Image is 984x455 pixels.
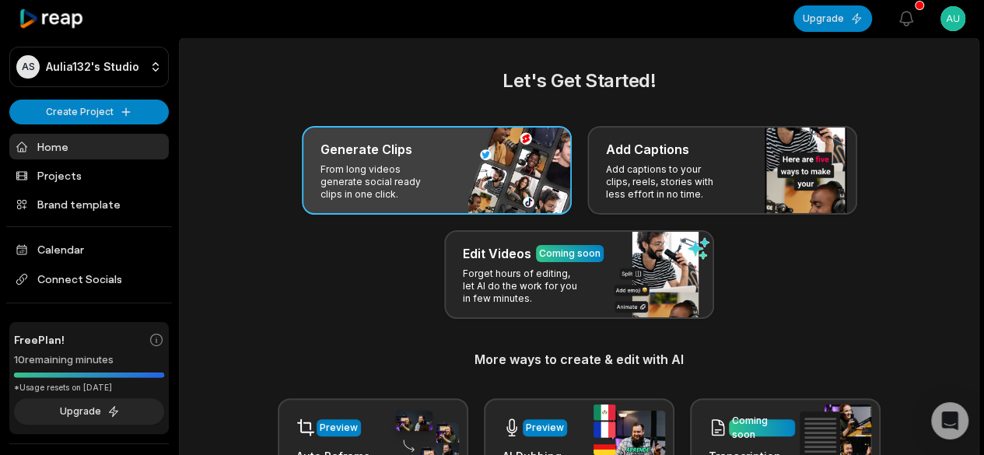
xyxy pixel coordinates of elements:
[526,421,564,435] div: Preview
[732,414,792,442] div: Coming soon
[14,398,164,425] button: Upgrade
[16,55,40,79] div: AS
[14,382,164,394] div: *Usage resets on [DATE]
[320,140,412,159] h3: Generate Clips
[931,402,968,439] div: Open Intercom Messenger
[9,163,169,188] a: Projects
[793,5,872,32] button: Upgrade
[198,350,960,369] h3: More ways to create & edit with AI
[606,140,689,159] h3: Add Captions
[46,60,139,74] p: Aulia132's Studio
[9,191,169,217] a: Brand template
[9,134,169,159] a: Home
[14,331,65,348] span: Free Plan!
[606,163,727,201] p: Add captions to your clips, reels, stories with less effort in no time.
[463,244,531,263] h3: Edit Videos
[463,268,583,305] p: Forget hours of editing, let AI do the work for you in few minutes.
[539,247,601,261] div: Coming soon
[9,265,169,293] span: Connect Socials
[9,100,169,124] button: Create Project
[14,352,164,368] div: 10 remaining minutes
[198,67,960,95] h2: Let's Get Started!
[320,421,358,435] div: Preview
[320,163,441,201] p: From long videos generate social ready clips in one click.
[9,236,169,262] a: Calendar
